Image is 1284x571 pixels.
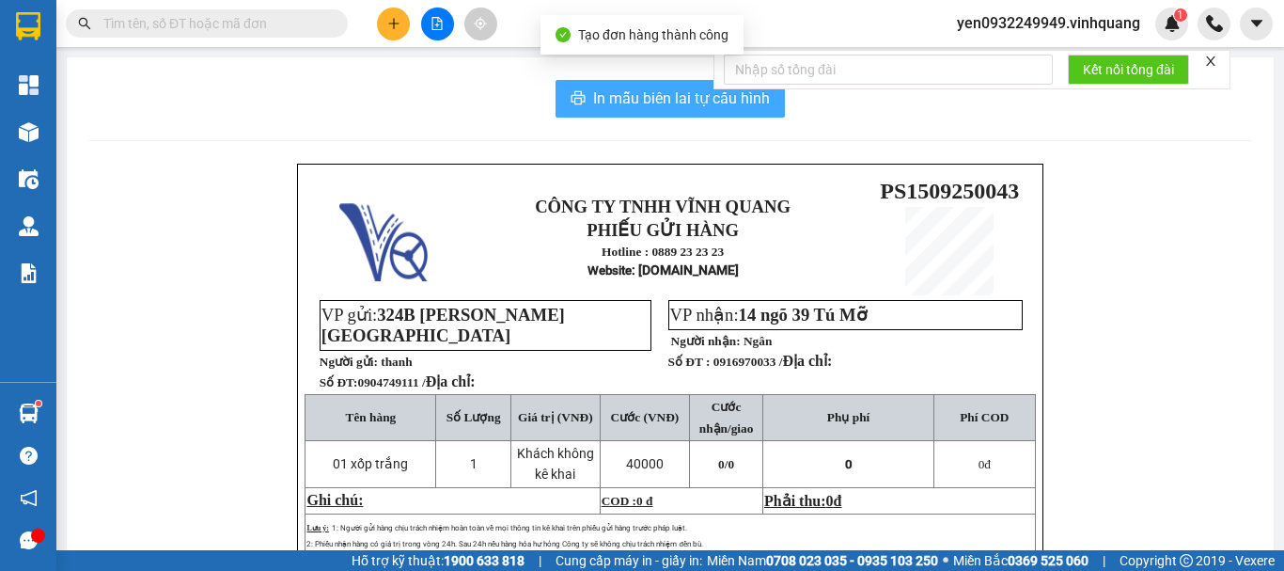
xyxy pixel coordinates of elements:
sup: 1 [36,401,41,406]
span: thanh [381,355,412,369]
span: 0 [845,457,853,471]
span: 14 ngõ 39 Tú Mỡ [739,305,868,325]
strong: Số ĐT: [320,375,476,389]
button: plus [377,8,410,40]
span: aim [474,17,487,30]
button: caret-down [1240,8,1273,40]
input: Nhập số tổng đài [724,55,1053,85]
span: Miền Bắc [953,550,1088,571]
span: Cung cấp máy in - giấy in: [556,550,702,571]
span: Cước (VNĐ) [611,410,680,424]
span: plus [387,17,400,30]
span: Lưu ý: [306,524,328,532]
strong: Hotline : 0889 23 23 23 [602,245,724,259]
strong: PHIẾU GỬI HÀNG [50,80,145,120]
span: Khách không kê khai [517,446,594,482]
span: Kết nối tổng đài [1083,59,1174,80]
span: PS1509250041 [165,61,305,86]
img: solution-icon [19,263,39,283]
span: 40000 [626,456,664,471]
sup: 1 [1174,8,1187,22]
span: 0 [728,457,734,471]
span: printer [571,90,586,108]
span: caret-down [1248,15,1265,32]
span: 0 [979,457,985,471]
span: Ngân [744,334,772,348]
strong: 0708 023 035 - 0935 103 250 [766,553,938,568]
span: 1 [470,456,478,471]
span: 01 xốp trắng [333,456,408,471]
span: PS1509250043 [880,179,1019,203]
span: Miền Nam [707,550,938,571]
img: warehouse-icon [19,404,39,423]
span: question-circle [20,447,38,465]
strong: Số ĐT : [668,355,711,369]
img: dashboard-icon [19,75,39,95]
span: message [20,531,38,549]
span: Giá trị (VNĐ) [518,410,593,424]
span: 1: Người gửi hàng chịu trách nhiệm hoàn toàn về mọi thông tin kê khai trên phiếu gửi hàng trước p... [332,524,687,532]
span: Địa chỉ: [426,373,476,389]
img: phone-icon [1206,15,1223,32]
span: VP nhận: [670,305,868,325]
button: printerIn mẫu biên lai tự cấu hình [556,80,785,118]
strong: : [DOMAIN_NAME] [587,262,739,278]
span: 2: Phiếu nhận hàng có giá trị trong vòng 24h. Sau 24h nếu hàng hóa hư hỏng Công ty sẽ không chịu ... [306,540,702,548]
span: file-add [431,17,444,30]
span: COD : [602,494,653,508]
button: file-add [421,8,454,40]
strong: Người gửi: [320,355,378,369]
input: Tìm tên, số ĐT hoặc mã đơn [103,13,325,34]
strong: CÔNG TY TNHH VĨNH QUANG [535,197,791,216]
span: 0 [826,493,834,509]
span: ⚪️ [943,557,948,564]
img: warehouse-icon [19,169,39,189]
span: 0 đ [636,494,652,508]
span: đ [834,493,842,509]
span: 1 [1177,8,1183,22]
strong: 1900 633 818 [444,553,525,568]
span: 0/ [718,457,734,471]
span: VP gửi: [321,305,565,345]
span: Phí COD [960,410,1009,424]
img: logo [339,193,428,281]
span: 0904749111 / [357,375,475,389]
span: Phụ phí [827,410,869,424]
span: yen0932249949.vinhquang [942,11,1155,35]
img: logo [9,53,28,141]
span: | [539,550,541,571]
span: close [1204,55,1217,68]
strong: Người nhận: [671,334,741,348]
span: Phải thu: [764,493,841,509]
strong: CÔNG TY TNHH VĨNH QUANG [46,15,148,76]
span: copyright [1180,554,1193,567]
span: 324B [PERSON_NAME] [GEOGRAPHIC_DATA] [321,305,565,345]
strong: 0369 525 060 [1008,553,1088,568]
span: Tên hàng [346,410,397,424]
span: 0916970033 / [713,355,833,369]
img: logo-vxr [16,12,40,40]
img: warehouse-icon [19,122,39,142]
span: Cước nhận/giao [699,400,754,436]
img: icon-new-feature [1164,15,1181,32]
span: Hỗ trợ kỹ thuật: [352,550,525,571]
span: Số Lượng [446,410,501,424]
span: | [1103,550,1105,571]
span: Website [587,263,632,278]
strong: Hotline : 0889 23 23 23 [36,124,158,138]
span: Địa chỉ: [782,353,832,369]
span: search [78,17,91,30]
img: warehouse-icon [19,216,39,236]
span: notification [20,489,38,507]
button: aim [464,8,497,40]
span: check-circle [556,27,571,42]
span: đ [979,457,991,471]
span: Tạo đơn hàng thành công [578,27,728,42]
strong: PHIẾU GỬI HÀNG [587,220,739,240]
button: Kết nối tổng đài [1068,55,1189,85]
span: In mẫu biên lai tự cấu hình [593,87,770,110]
span: Ghi chú: [306,492,363,508]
